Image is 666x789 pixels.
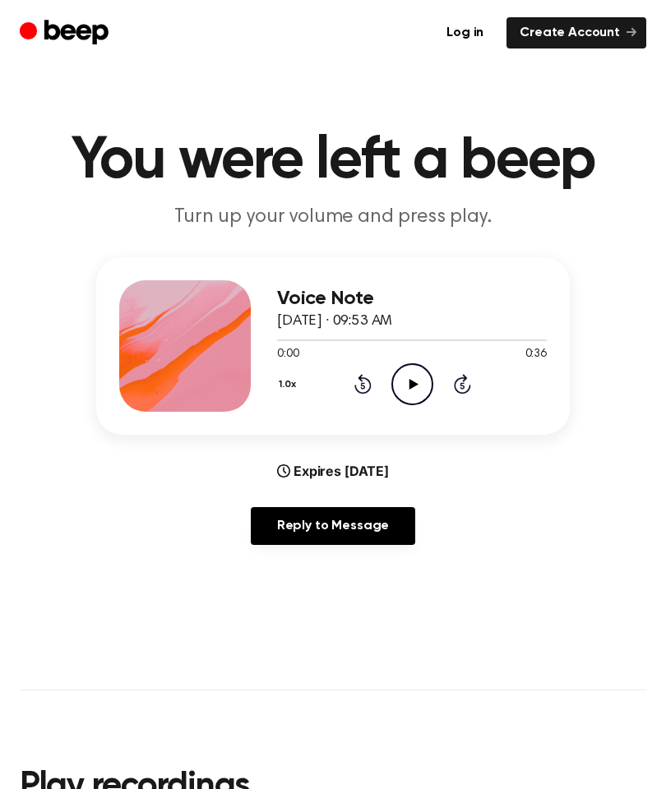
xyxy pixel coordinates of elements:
a: Beep [20,17,113,49]
button: 1.0x [277,371,303,399]
h3: Voice Note [277,288,547,310]
div: Expires [DATE] [277,461,389,481]
p: Turn up your volume and press play. [20,204,646,231]
a: Create Account [506,17,646,48]
span: 0:36 [525,346,547,363]
span: [DATE] · 09:53 AM [277,314,392,329]
a: Log in [433,17,497,48]
a: Reply to Message [251,507,415,545]
span: 0:00 [277,346,298,363]
h1: You were left a beep [20,131,646,191]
